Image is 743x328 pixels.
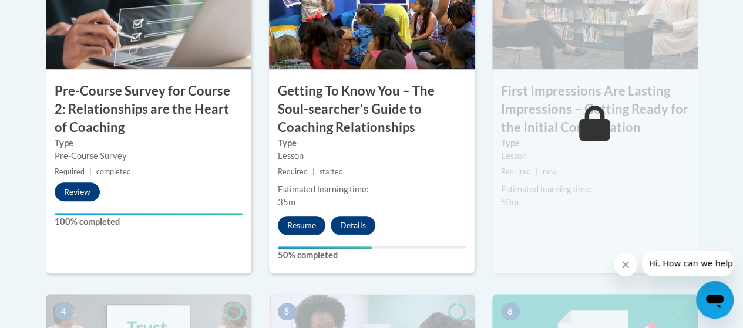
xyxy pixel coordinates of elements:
span: completed [96,167,131,176]
iframe: Message from company [642,251,734,276]
button: Resume [278,216,325,235]
h3: First Impressions Are Lasting Impressions – Getting Ready for the Initial Conversation [492,82,698,136]
label: Type [278,137,466,150]
label: 50% completed [278,249,466,262]
iframe: Close message [614,253,637,276]
span: 6 [501,303,520,320]
span: Required [278,167,308,176]
label: 100% completed [55,215,243,228]
h3: Getting To Know You – The Soul-searcher’s Guide to Coaching Relationships [269,82,475,136]
h3: Pre-Course Survey for Course 2: Relationships are the Heart of Coaching [46,82,251,136]
label: Type [55,137,243,150]
div: Your progress [278,246,372,249]
span: 50m [501,197,519,207]
button: Details [331,216,375,235]
button: Review [55,182,100,201]
span: 35m [278,197,295,207]
span: Required [55,167,85,176]
div: Estimated learning time: [501,183,689,196]
label: Type [501,137,689,150]
iframe: Button to launch messaging window [696,281,734,319]
div: Your progress [55,213,243,215]
span: | [536,167,538,176]
span: 5 [278,303,297,320]
div: Lesson [278,150,466,163]
span: new [543,167,557,176]
div: Estimated learning time: [278,183,466,196]
span: 4 [55,303,73,320]
span: Hi. How can we help? [7,8,95,18]
span: started [320,167,343,176]
div: Pre-Course Survey [55,150,243,163]
div: Lesson [501,150,689,163]
span: | [89,167,92,176]
span: Required [501,167,531,176]
span: | [312,167,315,176]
